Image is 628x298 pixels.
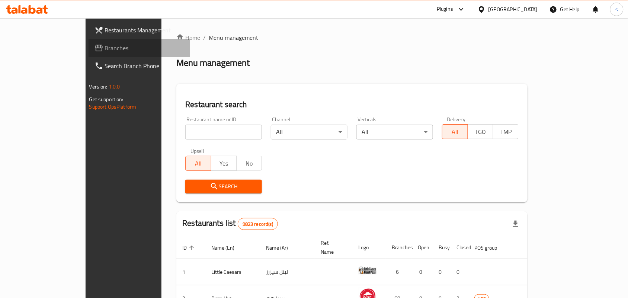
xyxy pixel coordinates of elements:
[474,243,507,252] span: POS group
[176,57,250,69] h2: Menu management
[89,39,190,57] a: Branches
[89,82,108,92] span: Version:
[191,182,256,191] span: Search
[89,102,137,112] a: Support.OpsPlatform
[185,180,262,193] button: Search
[321,238,343,256] span: Ref. Name
[89,57,190,75] a: Search Branch Phone
[214,158,234,169] span: Yes
[109,82,120,92] span: 1.0.0
[260,259,315,285] td: ليتل سيزرز
[205,259,260,285] td: Little Caesars
[182,218,278,230] h2: Restaurants list
[433,259,451,285] td: 0
[189,158,208,169] span: All
[203,33,206,42] li: /
[190,148,204,154] label: Upsell
[386,236,412,259] th: Branches
[238,221,278,228] span: 9823 record(s)
[615,5,618,13] span: s
[412,259,433,285] td: 0
[211,243,244,252] span: Name (En)
[507,215,525,233] div: Export file
[356,125,433,140] div: All
[442,124,468,139] button: All
[447,117,466,122] label: Delivery
[358,261,377,280] img: Little Caesars
[211,156,237,171] button: Yes
[240,158,259,169] span: No
[433,236,451,259] th: Busy
[352,236,386,259] th: Logo
[496,126,516,137] span: TMP
[412,236,433,259] th: Open
[493,124,519,139] button: TMP
[386,259,412,285] td: 6
[176,259,205,285] td: 1
[238,218,278,230] div: Total records count
[89,94,124,104] span: Get support on:
[451,259,468,285] td: 0
[105,61,185,70] span: Search Branch Phone
[451,236,468,259] th: Closed
[105,44,185,52] span: Branches
[236,156,262,171] button: No
[185,99,519,110] h2: Restaurant search
[471,126,490,137] span: TGO
[209,33,258,42] span: Menu management
[266,243,298,252] span: Name (Ar)
[488,5,538,13] div: [GEOGRAPHIC_DATA]
[271,125,347,140] div: All
[437,5,453,14] div: Plugins
[89,21,190,39] a: Restaurants Management
[182,243,196,252] span: ID
[445,126,465,137] span: All
[105,26,185,35] span: Restaurants Management
[468,124,493,139] button: TGO
[176,33,528,42] nav: breadcrumb
[185,125,262,140] input: Search for restaurant name or ID..
[185,156,211,171] button: All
